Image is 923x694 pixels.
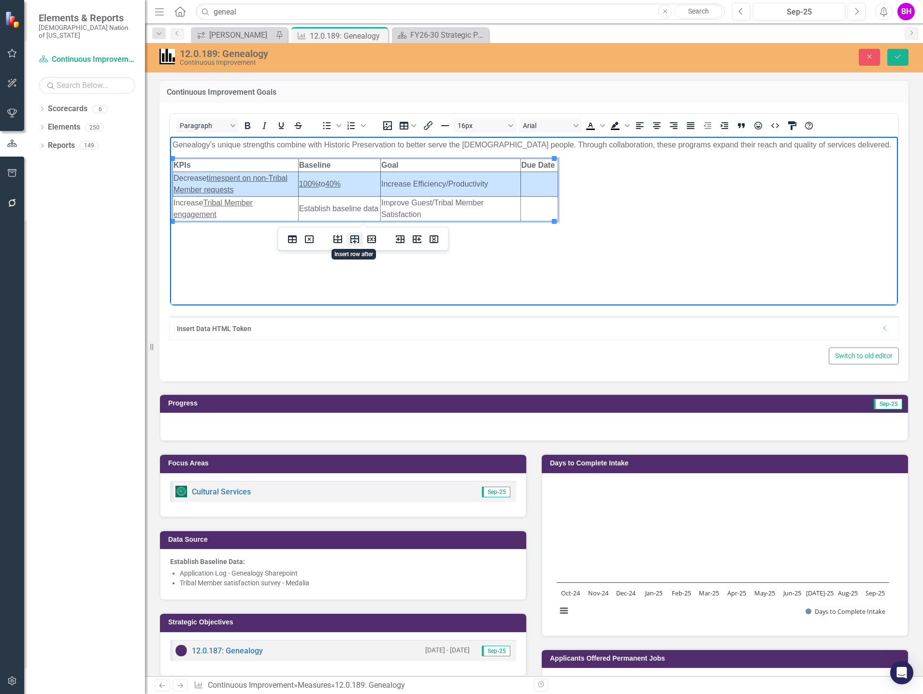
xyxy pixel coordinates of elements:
small: [DEMOGRAPHIC_DATA] Nation of [US_STATE] [39,24,135,40]
strong: Establish Baseline Data: [170,558,245,565]
img: ClearPoint Strategy [5,11,22,28]
div: [PERSON_NAME] [209,29,273,41]
a: Measures [298,680,331,690]
button: Insert row after [346,232,363,246]
button: Switch to old editor [829,347,899,364]
button: Horizontal line [437,119,453,132]
h3: Data Source [168,536,521,543]
iframe: Rich Text Area [170,137,898,305]
span: 16px [458,122,505,130]
text: Jan-25 [644,589,663,597]
li: Tribal Member satisfaction survey - Medalia [180,578,516,588]
button: Insert/edit link [420,119,436,132]
text: Nov-24 [588,589,609,597]
text: Feb-25 [672,589,691,597]
span: Paragraph [180,122,227,130]
h3: Focus Areas [168,460,521,467]
div: 12.0.189: Genealogy [335,680,405,690]
div: Background color Black [607,119,631,132]
button: Insert image [379,119,396,132]
button: Block Paragraph [176,119,239,132]
button: Underline [273,119,289,132]
button: Blockquote [733,119,750,132]
a: Elements [48,122,80,133]
h3: Progress [168,400,535,407]
div: 12.0.189: Genealogy [310,30,386,42]
img: CI In Progress [175,645,187,656]
button: Bold [239,119,256,132]
button: Sep-25 [753,3,845,20]
text: Dec-24 [616,589,636,597]
button: View chart menu, Chart [557,604,571,618]
button: Align right [665,119,682,132]
button: Table [396,119,419,132]
button: Italic [256,119,273,132]
a: Continuous Improvement [208,680,294,690]
span: Sep-25 [482,646,510,656]
button: Insert row before [330,232,346,246]
button: Delete row [363,232,380,246]
text: Mar-25 [699,589,719,597]
button: Delete column [426,232,442,246]
text: Aug-25 [838,589,858,597]
input: Search ClearPoint... [196,3,725,20]
button: BH [897,3,915,20]
div: 6 [92,105,108,113]
text: Sep-25 [865,589,885,597]
button: Insert column after [409,232,425,246]
a: FY26-30 Strategic Plan [394,29,486,41]
text: Oct-24 [561,589,580,597]
h3: Continuous Improvement Goals [167,88,901,97]
button: Justify [682,119,699,132]
text: Jun-25 [782,589,801,597]
a: Reports [48,140,75,151]
div: 149 [80,142,99,150]
text: May-25 [754,589,775,597]
button: Strikethrough [290,119,306,132]
div: Sep-25 [756,6,842,18]
button: Help [801,119,817,132]
div: » » [194,680,527,691]
button: Delete table [301,232,317,246]
span: Sep-25 [874,399,902,409]
div: Bullet list [318,119,343,132]
button: Emojis [750,119,766,132]
span: Arial [523,122,570,130]
button: Align center [649,119,665,132]
div: FY26-30 Strategic Plan [410,29,486,41]
div: Open Intercom Messenger [890,661,913,684]
div: Insert Data HTML Token [177,324,877,333]
h3: Strategic Objectives [168,619,521,626]
h3: Applicants Offered Permanent Jobs [550,655,903,662]
h3: Days to Complete Intake [550,460,903,467]
div: Numbered list [343,119,367,132]
button: Insert column before [392,232,408,246]
a: [PERSON_NAME] [193,29,273,41]
li: Application Log - Genealogy Sharepoint [180,568,516,578]
div: 12.0.189: Genealogy [180,48,579,59]
text: Apr-25 [727,589,746,597]
a: Continuous Improvement [39,54,135,65]
a: Scorecards [48,103,87,115]
button: HTML Editor [767,119,783,132]
a: Cultural Services [192,487,251,496]
button: CSS Editor [784,119,800,132]
button: Decrease indent [699,119,716,132]
button: Align left [632,119,648,132]
img: Performance Management [159,49,175,64]
button: Font size 16px [454,119,517,132]
a: 12.0.187: Genealogy [192,646,263,655]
